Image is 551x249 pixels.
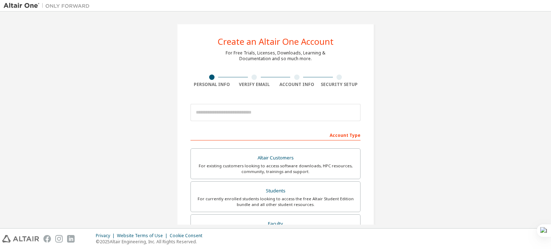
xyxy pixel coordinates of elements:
[190,129,361,140] div: Account Type
[43,235,51,243] img: facebook.svg
[55,235,63,243] img: instagram.svg
[4,2,93,9] img: Altair One
[170,233,207,239] div: Cookie Consent
[233,82,276,87] div: Verify Email
[195,219,356,229] div: Faculty
[67,235,75,243] img: linkedin.svg
[96,233,117,239] div: Privacy
[226,50,325,62] div: For Free Trials, Licenses, Downloads, Learning & Documentation and so much more.
[318,82,361,87] div: Security Setup
[190,82,233,87] div: Personal Info
[218,37,334,46] div: Create an Altair One Account
[96,239,207,245] p: © 2025 Altair Engineering, Inc. All Rights Reserved.
[195,186,356,196] div: Students
[195,163,356,174] div: For existing customers looking to access software downloads, HPC resources, community, trainings ...
[117,233,170,239] div: Website Terms of Use
[195,153,356,163] div: Altair Customers
[275,82,318,87] div: Account Info
[2,235,39,243] img: altair_logo.svg
[195,196,356,207] div: For currently enrolled students looking to access the free Altair Student Edition bundle and all ...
